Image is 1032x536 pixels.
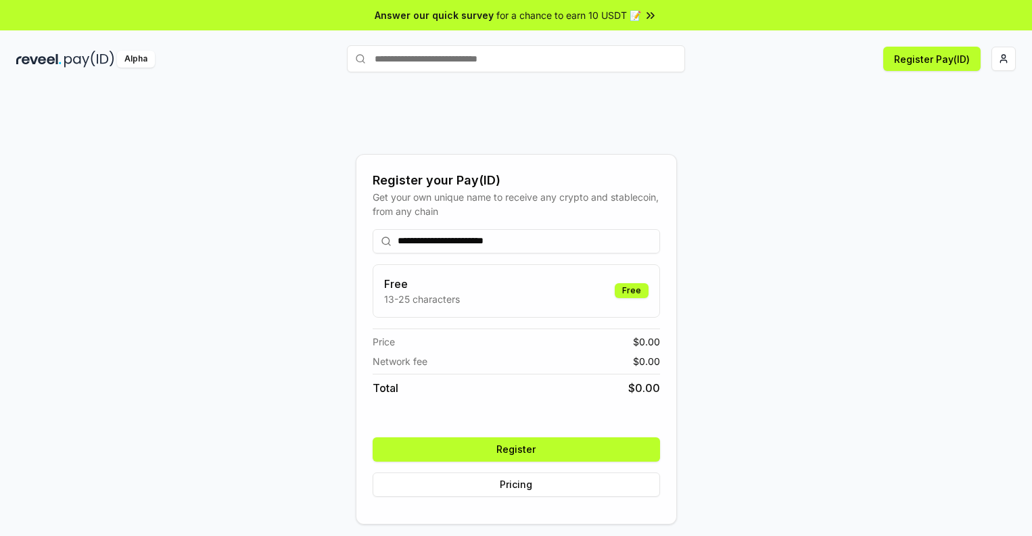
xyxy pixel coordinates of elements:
[496,8,641,22] span: for a chance to earn 10 USDT 📝
[375,8,494,22] span: Answer our quick survey
[117,51,155,68] div: Alpha
[373,380,398,396] span: Total
[628,380,660,396] span: $ 0.00
[373,190,660,218] div: Get your own unique name to receive any crypto and stablecoin, from any chain
[384,276,460,292] h3: Free
[64,51,114,68] img: pay_id
[373,354,427,368] span: Network fee
[373,472,660,497] button: Pricing
[16,51,62,68] img: reveel_dark
[633,354,660,368] span: $ 0.00
[384,292,460,306] p: 13-25 characters
[373,171,660,190] div: Register your Pay(ID)
[615,283,649,298] div: Free
[373,335,395,349] span: Price
[633,335,660,349] span: $ 0.00
[883,47,981,71] button: Register Pay(ID)
[373,437,660,462] button: Register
